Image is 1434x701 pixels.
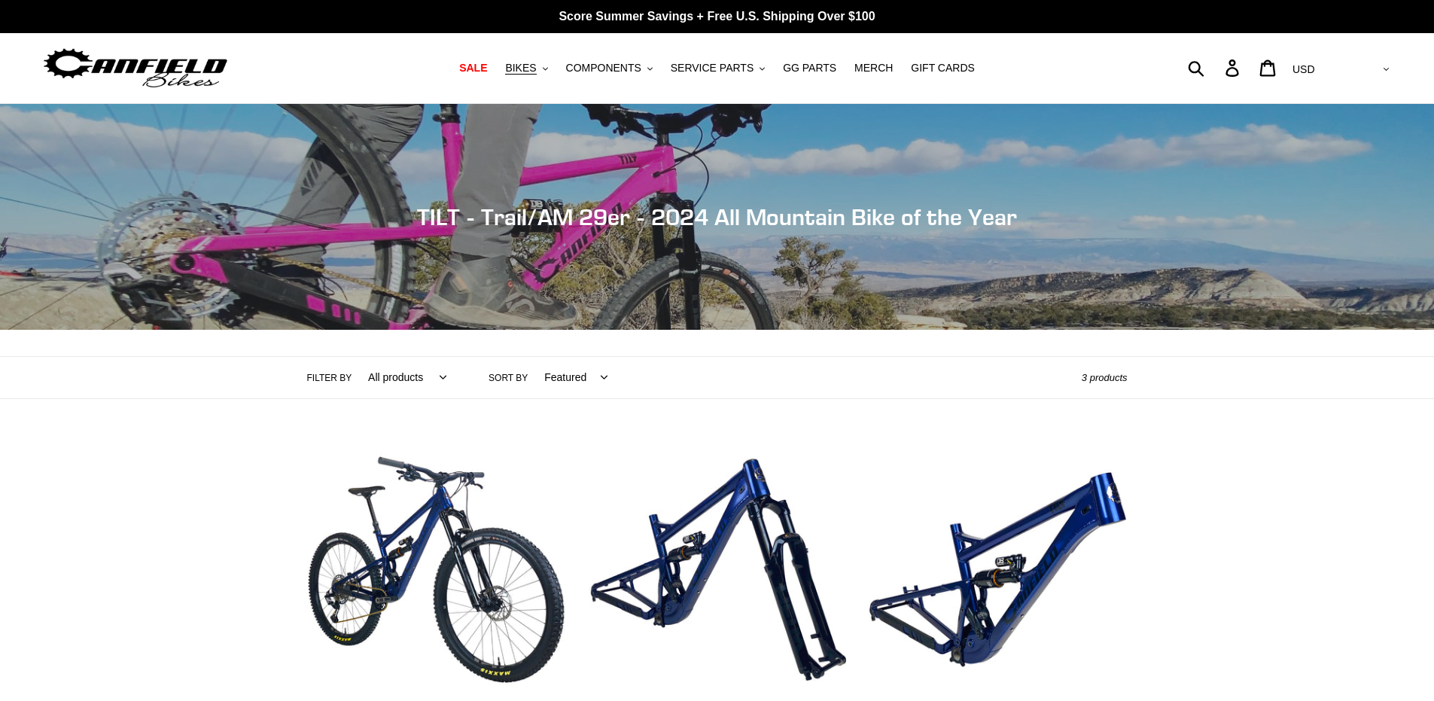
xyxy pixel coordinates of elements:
[671,62,754,75] span: SERVICE PARTS
[559,58,660,78] button: COMPONENTS
[307,371,352,385] label: Filter by
[911,62,975,75] span: GIFT CARDS
[417,203,1017,230] span: TILT - Trail/AM 29er - 2024 All Mountain Bike of the Year
[1196,51,1235,84] input: Search
[1082,372,1128,383] span: 3 products
[663,58,772,78] button: SERVICE PARTS
[903,58,982,78] a: GIFT CARDS
[459,62,487,75] span: SALE
[489,371,528,385] label: Sort by
[783,62,836,75] span: GG PARTS
[847,58,900,78] a: MERCH
[452,58,495,78] a: SALE
[505,62,536,75] span: BIKES
[854,62,893,75] span: MERCH
[566,62,641,75] span: COMPONENTS
[775,58,844,78] a: GG PARTS
[41,44,230,92] img: Canfield Bikes
[498,58,555,78] button: BIKES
